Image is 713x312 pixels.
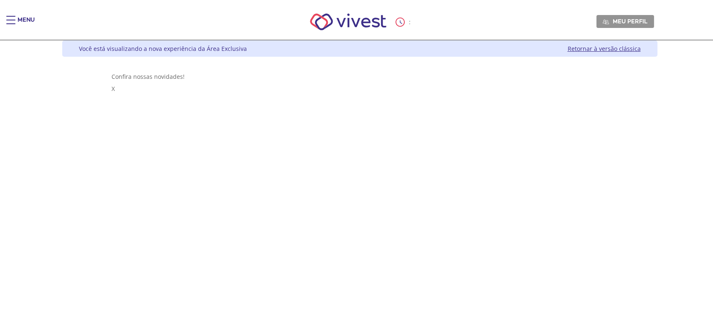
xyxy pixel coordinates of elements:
div: Menu [18,16,35,33]
div: : [396,18,412,27]
img: Meu perfil [603,19,609,25]
div: Vivest [56,40,657,312]
a: Meu perfil [596,15,654,28]
div: Confira nossas novidades! [112,73,608,81]
span: X [112,85,115,93]
img: Vivest [301,4,396,40]
a: Retornar à versão clássica [568,45,641,53]
div: Você está visualizando a nova experiência da Área Exclusiva [79,45,247,53]
span: Meu perfil [613,18,647,25]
